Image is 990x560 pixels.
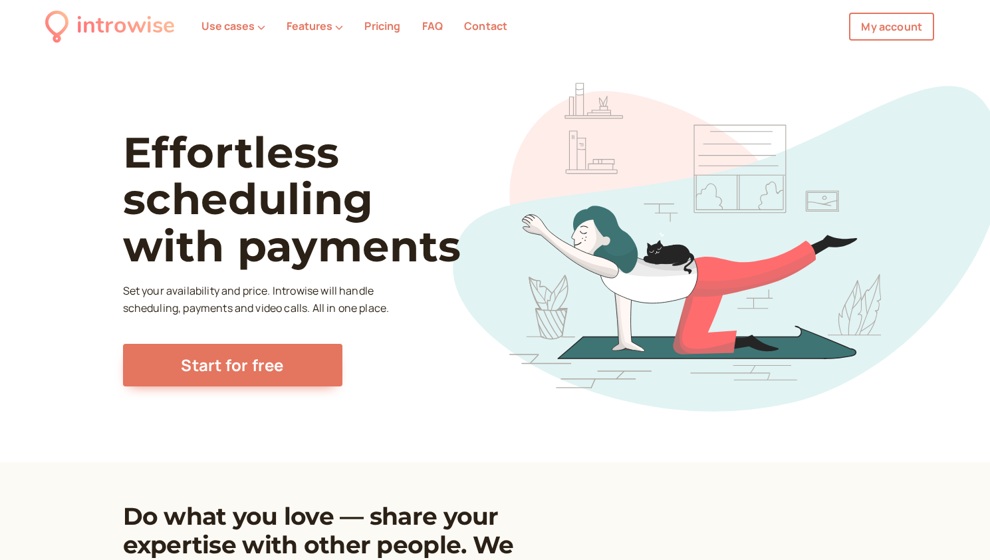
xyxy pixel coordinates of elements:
[364,19,400,33] a: Pricing
[924,496,990,560] iframe: Chat Widget
[849,13,934,41] a: My account
[201,20,265,32] button: Use cases
[123,344,342,386] a: Start for free
[422,19,443,33] a: FAQ
[464,19,507,33] a: Contact
[45,8,175,45] a: introwise
[123,283,393,317] p: Set your availability and price. Introwise will handle scheduling, payments and video calls. All ...
[287,20,343,32] button: Features
[123,129,509,269] h1: Effortless scheduling with payments
[76,8,175,45] div: introwise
